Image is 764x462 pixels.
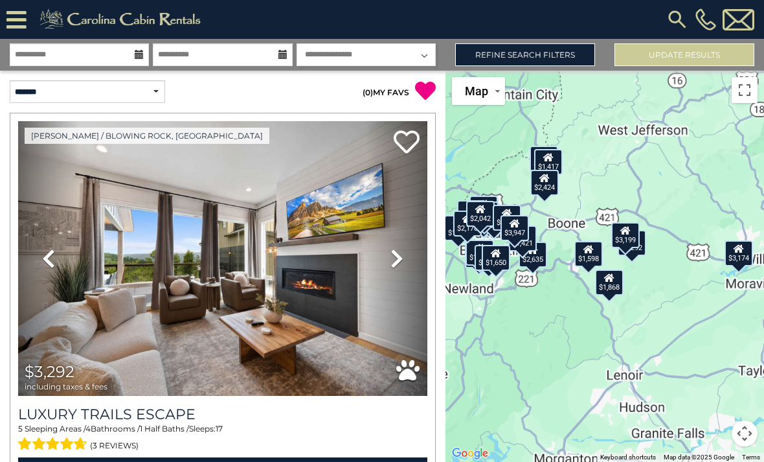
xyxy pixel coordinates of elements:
img: search-regular.svg [666,8,689,31]
span: 1 Half Baths / [140,424,189,433]
button: Toggle fullscreen view [732,77,758,103]
div: $1,868 [595,270,624,295]
div: $1,616 [530,146,558,172]
button: Keyboard shortcuts [600,453,656,462]
a: Add to favorites [394,129,420,157]
div: $1,598 [575,241,603,267]
a: Luxury Trails Escape [18,406,427,423]
a: (0)MY FAVS [363,87,409,97]
button: Update Results [614,43,754,66]
img: thumbnail_168695581.jpeg [18,121,427,396]
div: $1,650 [482,245,510,271]
span: including taxes & fees [25,382,107,391]
button: Change map style [452,77,505,105]
div: $3,199 [611,222,640,248]
span: Map data ©2025 Google [664,454,734,461]
span: 5 [18,424,23,433]
span: 0 [365,87,370,97]
div: $2,635 [519,242,548,268]
a: [PERSON_NAME] / Blowing Rock, [GEOGRAPHIC_DATA] [25,128,269,144]
div: $1,743 [493,205,521,231]
div: $1,591 [475,245,503,271]
span: 4 [85,424,91,433]
a: [PHONE_NUMBER] [692,8,719,30]
div: $2,424 [530,170,559,196]
a: Terms (opens in new tab) [742,454,760,461]
button: Map camera controls [732,421,758,446]
div: $3,174 [725,240,753,266]
div: $2,042 [466,201,495,227]
div: $1,779 [469,196,498,222]
div: $4,801 [457,200,486,226]
img: Google [449,445,491,462]
a: Open this area in Google Maps (opens a new window) [449,445,491,462]
span: (3 reviews) [90,437,139,454]
span: $3,292 [25,362,74,381]
a: Refine Search Filters [455,43,595,66]
div: $1,360 [466,240,494,266]
div: $3,947 [501,215,530,241]
span: ( ) [363,87,373,97]
img: Khaki-logo.png [33,6,212,32]
span: Map [465,84,488,98]
div: Sleeping Areas / Bathrooms / Sleeps: [18,423,427,454]
div: $1,417 [534,149,563,175]
span: 17 [216,424,223,433]
div: $2,178 [453,211,482,237]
